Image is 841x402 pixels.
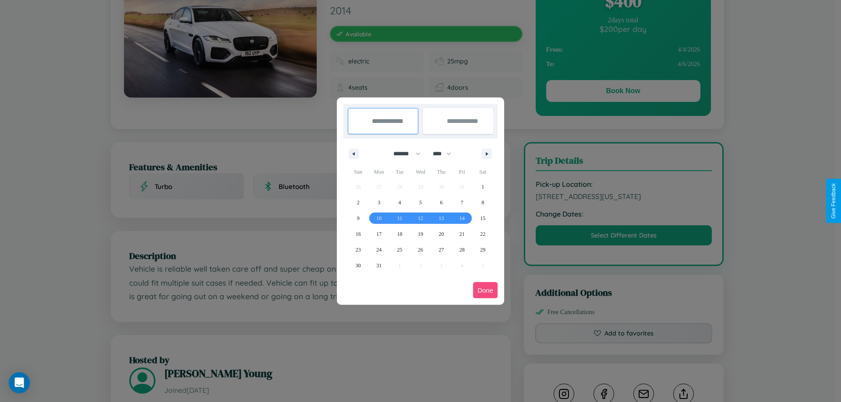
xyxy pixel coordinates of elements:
[473,195,493,210] button: 8
[452,226,472,242] button: 21
[368,165,389,179] span: Mon
[9,372,30,393] div: Open Intercom Messenger
[459,210,465,226] span: 14
[473,226,493,242] button: 22
[481,179,484,195] span: 1
[389,210,410,226] button: 11
[473,210,493,226] button: 15
[397,210,403,226] span: 11
[452,195,472,210] button: 7
[473,179,493,195] button: 1
[473,282,498,298] button: Done
[356,242,361,258] span: 23
[438,242,444,258] span: 27
[376,226,382,242] span: 17
[431,195,452,210] button: 6
[431,226,452,242] button: 20
[452,165,472,179] span: Fri
[452,242,472,258] button: 28
[348,242,368,258] button: 23
[410,165,431,179] span: Wed
[368,210,389,226] button: 10
[389,226,410,242] button: 18
[356,226,361,242] span: 16
[376,258,382,273] span: 31
[357,210,360,226] span: 9
[357,195,360,210] span: 2
[481,195,484,210] span: 8
[480,210,485,226] span: 15
[440,195,442,210] span: 6
[389,242,410,258] button: 25
[461,195,463,210] span: 7
[473,242,493,258] button: 29
[431,242,452,258] button: 27
[348,195,368,210] button: 2
[397,226,403,242] span: 18
[431,165,452,179] span: Thu
[431,210,452,226] button: 13
[368,195,389,210] button: 3
[378,195,380,210] span: 3
[480,242,485,258] span: 29
[410,242,431,258] button: 26
[410,226,431,242] button: 19
[389,195,410,210] button: 4
[480,226,485,242] span: 22
[410,210,431,226] button: 12
[348,258,368,273] button: 30
[410,195,431,210] button: 5
[452,210,472,226] button: 14
[368,242,389,258] button: 24
[438,210,444,226] span: 13
[473,165,493,179] span: Sat
[418,210,423,226] span: 12
[368,258,389,273] button: 31
[399,195,401,210] span: 4
[389,165,410,179] span: Tue
[438,226,444,242] span: 20
[418,242,423,258] span: 26
[397,242,403,258] span: 25
[830,183,837,219] div: Give Feedback
[348,226,368,242] button: 16
[419,195,422,210] span: 5
[459,242,465,258] span: 28
[368,226,389,242] button: 17
[348,210,368,226] button: 9
[418,226,423,242] span: 19
[376,210,382,226] span: 10
[348,165,368,179] span: Sun
[376,242,382,258] span: 24
[459,226,465,242] span: 21
[356,258,361,273] span: 30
